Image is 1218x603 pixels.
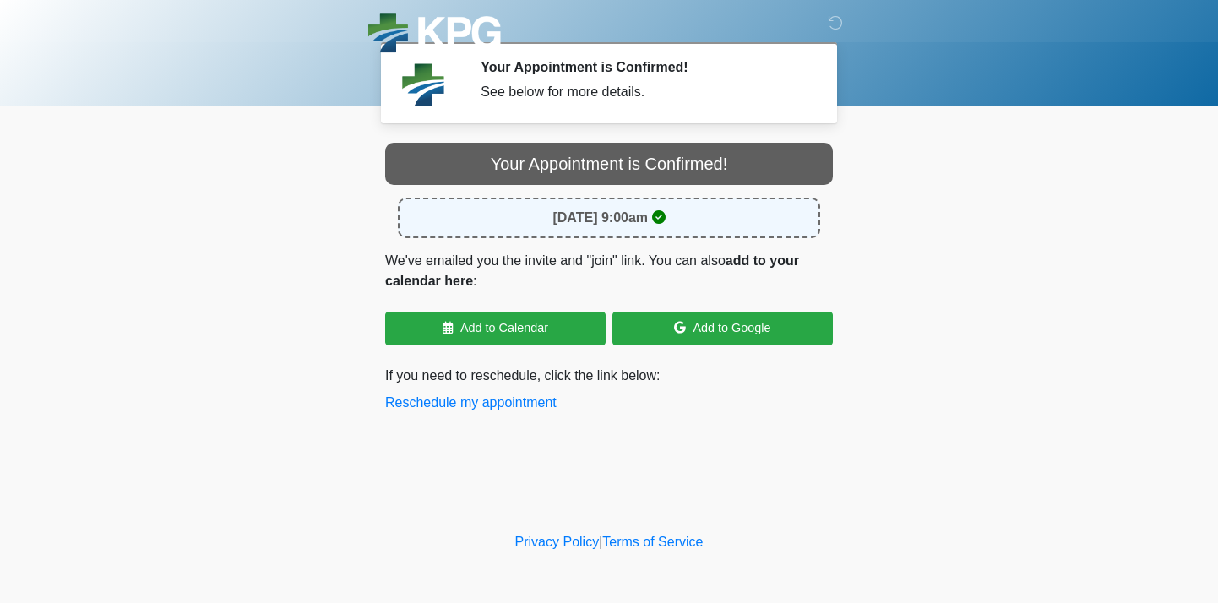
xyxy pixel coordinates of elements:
strong: [DATE] 9:00am [552,210,648,225]
a: Terms of Service [602,535,703,549]
p: If you need to reschedule, click the link below: [385,366,833,413]
p: We've emailed you the invite and "join" link. You can also : [385,251,833,291]
button: Reschedule my appointment [385,393,557,413]
a: Add to Calendar [385,312,606,345]
img: Agent Avatar [398,59,449,110]
img: KPG Healthcare Logo [368,13,501,57]
a: Privacy Policy [515,535,600,549]
div: Your Appointment is Confirmed! [385,143,833,185]
div: See below for more details. [481,82,807,102]
a: Add to Google [612,312,833,345]
a: | [599,535,602,549]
